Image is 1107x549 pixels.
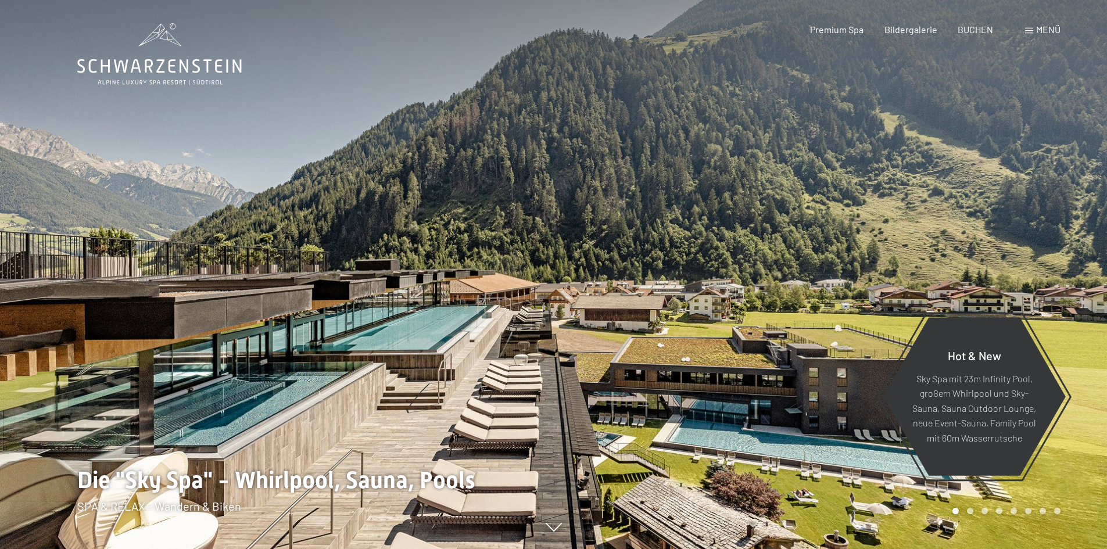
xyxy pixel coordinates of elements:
span: Menü [1036,24,1061,35]
p: Sky Spa mit 23m Infinity Pool, großem Whirlpool und Sky-Sauna, Sauna Outdoor Lounge, neue Event-S... [911,371,1037,445]
a: BUCHEN [958,24,993,35]
div: Carousel Page 5 [1011,508,1017,514]
div: Carousel Page 4 [996,508,1002,514]
div: Carousel Pagination [948,508,1061,514]
div: Carousel Page 1 (Current Slide) [952,508,959,514]
span: Hot & New [948,348,1001,362]
a: Premium Spa [810,24,864,35]
div: Carousel Page 6 [1025,508,1031,514]
a: Bildergalerie [884,24,937,35]
div: Carousel Page 2 [967,508,973,514]
div: Carousel Page 3 [981,508,988,514]
div: Carousel Page 8 [1054,508,1061,514]
a: Hot & New Sky Spa mit 23m Infinity Pool, großem Whirlpool und Sky-Sauna, Sauna Outdoor Lounge, ne... [882,317,1066,476]
div: Carousel Page 7 [1040,508,1046,514]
